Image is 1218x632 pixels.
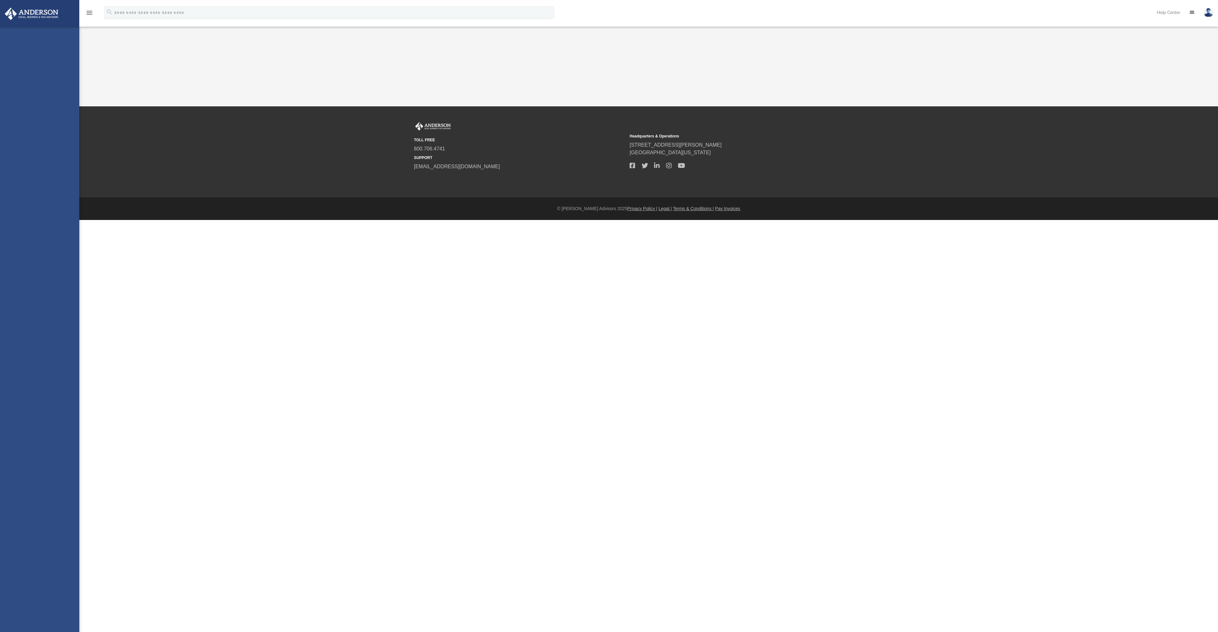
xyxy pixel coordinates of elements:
[79,205,1218,212] div: © [PERSON_NAME] Advisors 2025
[414,164,500,169] a: [EMAIL_ADDRESS][DOMAIN_NAME]
[414,146,445,151] a: 800.706.4741
[414,122,452,130] img: Anderson Advisors Platinum Portal
[673,206,714,211] a: Terms & Conditions |
[3,8,60,20] img: Anderson Advisors Platinum Portal
[630,150,711,155] a: [GEOGRAPHIC_DATA][US_STATE]
[86,9,93,17] i: menu
[1204,8,1213,17] img: User Pic
[658,206,672,211] a: Legal |
[630,142,722,148] a: [STREET_ADDRESS][PERSON_NAME]
[414,155,625,161] small: SUPPORT
[414,137,625,143] small: TOLL FREE
[715,206,740,211] a: Pay Invoices
[106,9,113,16] i: search
[86,12,93,17] a: menu
[627,206,658,211] a: Privacy Policy |
[630,133,841,139] small: Headquarters & Operations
